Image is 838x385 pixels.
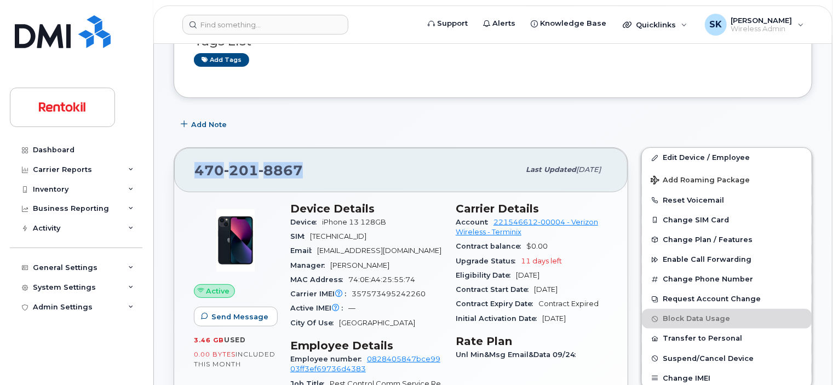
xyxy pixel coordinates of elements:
[642,329,812,348] button: Transfer to Personal
[642,148,812,168] a: Edit Device / Employee
[526,165,576,174] span: Last updated
[542,314,566,323] span: [DATE]
[191,119,227,130] span: Add Note
[642,191,812,210] button: Reset Voicemail
[492,18,515,29] span: Alerts
[290,261,330,269] span: Manager
[339,319,415,327] span: [GEOGRAPHIC_DATA]
[456,300,538,308] span: Contract Expiry Date
[290,339,443,352] h3: Employee Details
[642,230,812,250] button: Change Plan / Features
[456,271,516,279] span: Eligibility Date
[456,350,581,359] span: Unl Min&Msg Email&Data 09/24
[576,165,601,174] span: [DATE]
[194,336,224,344] span: 3.46 GB
[290,202,443,215] h3: Device Details
[290,355,367,363] span: Employee number
[194,350,275,368] span: included this month
[540,18,606,29] span: Knowledge Base
[642,269,812,289] button: Change Phone Number
[194,53,249,67] a: Add tags
[290,275,348,284] span: MAC Address
[310,232,366,240] span: [TECHNICAL_ID]
[322,218,386,226] span: iPhone 13 128GB
[521,257,562,265] span: 11 days left
[636,20,676,29] span: Quicklinks
[348,275,415,284] span: 74:0E:A4:25:55:74
[534,285,558,294] span: [DATE]
[642,289,812,309] button: Request Account Change
[290,304,348,312] span: Active IMEI
[651,176,750,186] span: Add Roaming Package
[731,16,793,25] span: [PERSON_NAME]
[317,246,441,255] span: [EMAIL_ADDRESS][DOMAIN_NAME]
[456,242,526,250] span: Contract balance
[526,242,548,250] span: $0.00
[516,271,539,279] span: [DATE]
[206,286,230,296] span: Active
[194,35,792,48] h3: Tags List
[211,312,268,322] span: Send Message
[475,13,523,35] a: Alerts
[348,304,355,312] span: —
[224,336,246,344] span: used
[709,18,722,31] span: SK
[790,337,830,377] iframe: Messenger Launcher
[330,261,389,269] span: [PERSON_NAME]
[731,25,793,33] span: Wireless Admin
[538,300,599,308] span: Contract Expired
[642,349,812,369] button: Suspend/Cancel Device
[663,256,751,264] span: Enable Call Forwarding
[642,309,812,329] button: Block Data Usage
[194,307,278,326] button: Send Message
[194,162,303,179] span: 470
[663,354,754,363] span: Suspend/Cancel Device
[615,14,695,36] div: Quicklinks
[203,208,268,273] img: image20231002-3703462-1ig824h.jpeg
[697,14,812,36] div: Sandra Knight
[523,13,614,35] a: Knowledge Base
[174,114,236,134] button: Add Note
[290,290,352,298] span: Carrier IMEI
[456,202,608,215] h3: Carrier Details
[456,257,521,265] span: Upgrade Status
[642,168,812,191] button: Add Roaming Package
[456,314,542,323] span: Initial Activation Date
[194,350,236,358] span: 0.00 Bytes
[420,13,475,35] a: Support
[182,15,348,35] input: Find something...
[290,218,322,226] span: Device
[456,218,493,226] span: Account
[352,290,426,298] span: 357573495242260
[456,218,598,236] a: 221546612-00004 - Verizon Wireless - Terminix
[259,162,303,179] span: 8867
[290,319,339,327] span: City Of Use
[642,210,812,230] button: Change SIM Card
[456,335,608,348] h3: Rate Plan
[224,162,259,179] span: 201
[642,250,812,269] button: Enable Call Forwarding
[290,232,310,240] span: SIM
[290,246,317,255] span: Email
[663,235,753,244] span: Change Plan / Features
[456,285,534,294] span: Contract Start Date
[437,18,468,29] span: Support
